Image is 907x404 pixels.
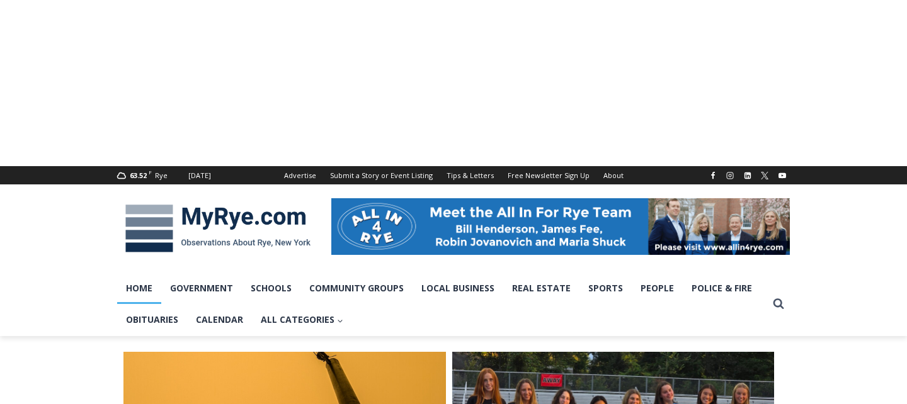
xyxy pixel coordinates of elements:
a: People [632,272,683,304]
a: YouTube [775,168,790,183]
a: Schools [242,272,300,304]
a: Facebook [705,168,721,183]
button: View Search Form [767,293,790,315]
a: Local Business [413,272,503,304]
a: Instagram [722,168,738,183]
a: Community Groups [300,272,413,304]
a: Real Estate [503,272,579,304]
a: Sports [579,272,632,304]
span: F [149,169,152,176]
a: Government [161,272,242,304]
a: Tips & Letters [440,166,501,184]
a: Submit a Story or Event Listing [323,166,440,184]
a: Police & Fire [683,272,761,304]
span: All Categories [261,313,343,327]
img: All in for Rye [331,198,790,255]
nav: Secondary Navigation [277,166,630,184]
a: All Categories [252,304,352,335]
nav: Primary Navigation [117,272,767,336]
img: MyRye.com [117,196,319,261]
a: Home [117,272,161,304]
a: About [596,166,630,184]
a: Linkedin [740,168,755,183]
a: Obituaries [117,304,187,335]
a: Free Newsletter Sign Up [501,166,596,184]
a: Calendar [187,304,252,335]
a: Advertise [277,166,323,184]
div: [DATE] [188,170,211,181]
div: Rye [155,170,168,181]
a: X [757,168,772,183]
span: 63.52 [130,171,147,180]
